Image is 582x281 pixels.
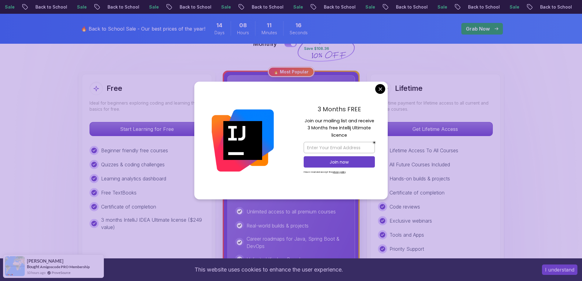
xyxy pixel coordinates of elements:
p: Tools and Apps [390,231,424,238]
a: Start Learning for Free [90,126,204,132]
a: Amigoscode PRO Membership [40,264,90,269]
span: 10 hours ago [27,270,46,275]
p: Back to School [317,4,359,10]
p: Back to School [389,4,431,10]
img: provesource social proof notification image [5,256,25,276]
p: Real-world builds & projects [247,222,309,229]
p: Career roadmaps for Java, Spring Boot & DevOps [247,235,347,250]
p: Quizzes & coding challenges [101,161,165,168]
p: Unlimited Kanban Boards [247,256,303,263]
a: Get Lifetime Access [378,126,493,132]
button: Start Learning for Free [90,122,204,136]
h2: Free [107,83,122,93]
span: Days [214,30,225,36]
p: 3 months IntelliJ IDEA Ultimate license ($249 value) [101,216,204,231]
p: All Future Courses Included [390,161,450,168]
p: Sale [503,4,522,10]
span: Bought [27,264,39,269]
p: Grab Now [466,25,490,32]
p: Sale [214,4,234,10]
p: Lifetime Access To All Courses [390,147,458,154]
p: Learning analytics dashboard [101,175,166,182]
p: Certificate of completion [390,189,445,196]
p: Beginner friendly free courses [101,147,168,154]
span: 14 Days [216,21,222,30]
a: ProveSource [52,271,71,275]
span: 16 Seconds [295,21,302,30]
p: Unlimited access to all premium courses [247,208,336,215]
button: Accept cookies [542,264,577,275]
p: One-time payment for lifetime access to all current and future courses. [378,100,493,112]
p: Sale [431,4,450,10]
p: Back to School [533,4,575,10]
h2: Lifetime [395,83,423,93]
p: Sale [359,4,378,10]
p: Monthly [253,39,277,48]
span: [PERSON_NAME] [27,258,64,264]
p: Sale [287,4,306,10]
p: Priority Support [390,245,424,253]
p: Back to School [173,4,214,10]
p: Code reviews [390,203,420,210]
p: Back to School [101,4,142,10]
p: Free TextBooks [101,189,137,196]
div: This website uses cookies to enhance the user experience. [5,263,533,276]
p: 🔥 Back to School Sale - Our best prices of the year! [81,25,205,32]
p: Exclusive webinars [390,217,432,224]
span: 8 Hours [239,21,247,30]
p: Sale [70,4,90,10]
p: Certificate of completion [101,203,156,210]
p: Back to School [245,4,287,10]
p: Hands-on builds & projects [390,175,450,182]
p: Ideal for beginners exploring coding and learning the basics for free. [90,100,204,112]
span: Minutes [262,30,277,36]
p: Back to School [461,4,503,10]
p: Sale [142,4,162,10]
span: 11 Minutes [267,21,272,30]
button: Get Lifetime Access [378,122,493,136]
span: Hours [237,30,249,36]
span: Seconds [290,30,308,36]
p: Back to School [29,4,70,10]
